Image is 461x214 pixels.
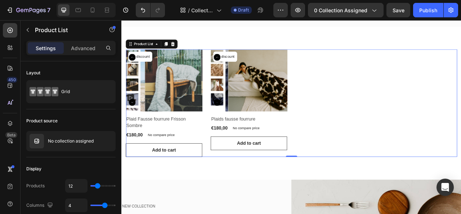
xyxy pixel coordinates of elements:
[7,77,17,83] div: 450
[35,26,96,34] p: Product List
[30,134,44,148] img: collection feature img
[47,6,50,14] p: 7
[71,44,95,52] p: Advanced
[308,3,384,17] button: 0 collection assigned
[36,44,56,52] p: Settings
[191,6,214,14] span: Collection Page - [DATE] 12:27:53
[66,179,87,192] input: Auto
[26,118,58,124] div: Product source
[238,7,249,13] span: Draft
[413,3,443,17] button: Publish
[136,3,165,17] div: Undo/Redo
[66,199,87,212] input: Auto
[48,139,94,144] p: No collection assigned
[14,27,42,34] div: Product List
[26,166,41,172] div: Display
[386,3,410,17] button: Save
[3,3,54,17] button: 7
[314,6,367,14] span: 0 collection assigned
[188,6,190,14] span: /
[121,20,461,214] iframe: Design area
[5,132,17,138] div: Beta
[419,6,437,14] div: Publish
[113,148,211,165] button: Add to cart
[393,7,404,13] span: Save
[26,70,40,76] div: Layout
[61,83,105,100] div: Grid
[142,135,176,139] p: No compare price
[437,179,454,196] div: Open Intercom Messenger
[26,183,45,189] div: Products
[147,152,177,161] div: Add to cart
[26,201,54,210] div: Columns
